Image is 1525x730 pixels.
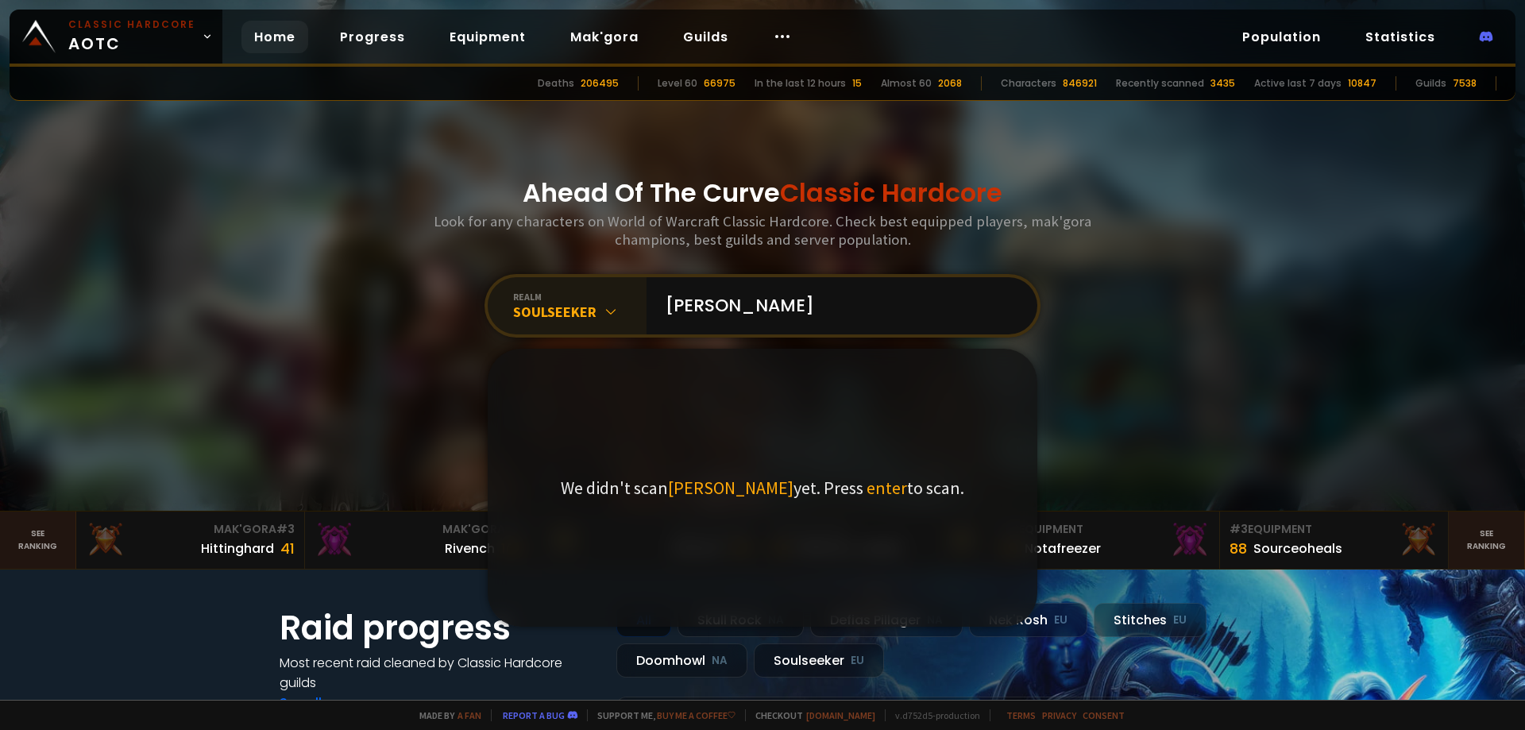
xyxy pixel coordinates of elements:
div: 2068 [938,76,962,91]
small: EU [851,653,864,669]
div: Rivench [445,539,495,558]
small: Classic Hardcore [68,17,195,32]
span: [PERSON_NAME] [668,477,793,499]
a: #2Equipment88Notafreezer [991,512,1220,569]
span: # 3 [276,521,295,537]
span: Classic Hardcore [780,175,1002,211]
small: NA [712,653,728,669]
div: Sourceoheals [1253,539,1342,558]
a: Seeranking [1449,512,1525,569]
div: 41 [280,538,295,559]
small: EU [1054,612,1067,628]
a: Privacy [1042,709,1076,721]
p: We didn't scan yet. Press to scan. [561,477,964,499]
h1: Ahead Of The Curve [523,174,1002,212]
div: Deaths [538,76,574,91]
h1: Raid progress [280,603,597,653]
div: 66975 [704,76,735,91]
div: Equipment [1230,521,1438,538]
div: Active last 7 days [1254,76,1342,91]
div: Soulseeker [754,643,884,678]
div: Mak'Gora [315,521,523,538]
div: 88 [1230,538,1247,559]
div: 10847 [1348,76,1376,91]
div: Doomhowl [616,643,747,678]
span: Checkout [745,709,875,721]
small: EU [1173,612,1187,628]
a: Buy me a coffee [657,709,735,721]
div: Stitches [1094,603,1206,637]
div: Almost 60 [881,76,932,91]
h4: Most recent raid cleaned by Classic Hardcore guilds [280,653,597,693]
a: Mak'gora [558,21,651,53]
input: Search a character... [656,277,1018,334]
div: 206495 [581,76,619,91]
div: Level 60 [658,76,697,91]
div: Notafreezer [1025,539,1101,558]
a: Statistics [1353,21,1448,53]
span: enter [867,477,907,499]
a: [DOMAIN_NAME] [806,709,875,721]
div: Equipment [1001,521,1210,538]
a: Classic HardcoreAOTC [10,10,222,64]
div: 3435 [1210,76,1235,91]
span: Made by [410,709,481,721]
a: Guilds [670,21,741,53]
span: AOTC [68,17,195,56]
a: Mak'Gora#2Rivench100 [305,512,534,569]
a: Report a bug [503,709,565,721]
div: Recently scanned [1116,76,1204,91]
a: #3Equipment88Sourceoheals [1220,512,1449,569]
div: Soulseeker [513,303,647,321]
h3: Look for any characters on World of Warcraft Classic Hardcore. Check best equipped players, mak'g... [427,212,1098,249]
a: Terms [1006,709,1036,721]
div: Characters [1001,76,1056,91]
div: Mak'Gora [86,521,295,538]
a: Progress [327,21,418,53]
div: In the last 12 hours [755,76,846,91]
div: 846921 [1063,76,1097,91]
a: Mak'Gora#3Hittinghard41 [76,512,305,569]
a: Home [241,21,308,53]
div: realm [513,291,647,303]
div: Hittinghard [201,539,274,558]
a: Equipment [437,21,539,53]
a: a fan [457,709,481,721]
div: 15 [852,76,862,91]
div: Nek'Rosh [969,603,1087,637]
div: 7538 [1453,76,1477,91]
div: Guilds [1415,76,1446,91]
span: Support me, [587,709,735,721]
a: See all progress [280,693,383,712]
span: v. d752d5 - production [885,709,980,721]
a: Population [1230,21,1334,53]
a: Consent [1083,709,1125,721]
span: # 3 [1230,521,1248,537]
